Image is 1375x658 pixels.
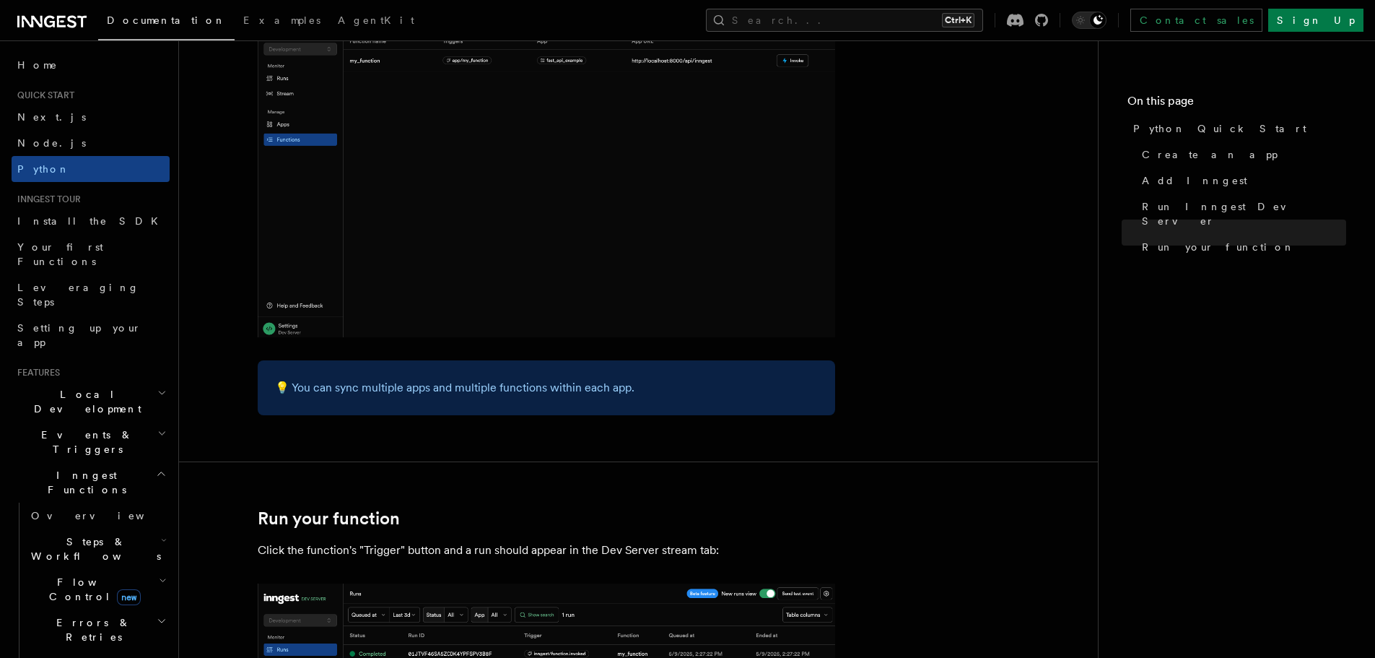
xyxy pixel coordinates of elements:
p: Click the function's "Trigger" button and a run should appear in the Dev Server stream tab: [258,540,835,560]
span: Events & Triggers [12,428,157,456]
a: Setting up your app [12,315,170,355]
button: Flow Controlnew [25,569,170,610]
span: Your first Functions [17,241,103,267]
button: Search...Ctrl+K [706,9,983,32]
span: Features [12,367,60,378]
span: Setting up your app [17,322,141,348]
span: Next.js [17,111,86,123]
span: Create an app [1142,147,1278,162]
span: Python Quick Start [1133,121,1306,136]
button: Events & Triggers [12,422,170,462]
a: Node.js [12,130,170,156]
button: Local Development [12,381,170,422]
span: Quick start [12,90,74,101]
a: Your first Functions [12,234,170,274]
span: Python [17,163,70,175]
span: Errors & Retries [25,615,157,644]
a: Overview [25,503,170,529]
span: Install the SDK [17,215,167,227]
span: Add Inngest [1142,173,1247,188]
span: Documentation [107,14,226,26]
a: Create an app [1136,142,1346,168]
kbd: Ctrl+K [942,13,974,27]
a: Install the SDK [12,208,170,234]
a: Leveraging Steps [12,274,170,315]
span: Inngest tour [12,194,81,205]
span: Run your function [1142,240,1295,254]
a: Run your function [1136,234,1346,260]
span: Overview [31,510,180,521]
span: Home [17,58,58,72]
span: Flow Control [25,575,159,604]
a: Run Inngest Dev Server [1136,194,1346,234]
span: Examples [243,14,320,26]
a: Run your function [258,508,400,529]
button: Steps & Workflows [25,529,170,569]
span: Run Inngest Dev Server [1142,199,1346,228]
span: Inngest Functions [12,468,156,497]
span: Leveraging Steps [17,282,139,308]
span: new [117,589,141,605]
h4: On this page [1127,92,1346,116]
a: Next.js [12,104,170,130]
span: Node.js [17,137,86,149]
a: Python Quick Start [1127,116,1346,142]
a: Python [12,156,170,182]
a: Contact sales [1130,9,1262,32]
a: Add Inngest [1136,168,1346,194]
a: Documentation [98,4,235,40]
a: Examples [235,4,329,39]
a: Home [12,52,170,78]
button: Errors & Retries [25,610,170,650]
a: Sign Up [1268,9,1363,32]
span: Local Development [12,387,157,416]
button: Inngest Functions [12,462,170,503]
span: AgentKit [338,14,414,26]
a: AgentKit [329,4,423,39]
p: 💡 You can sync multiple apps and multiple functions within each app. [275,378,818,398]
button: Toggle dark mode [1072,12,1106,29]
span: Steps & Workflows [25,534,161,563]
img: quick-start-functions.png [258,12,835,337]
